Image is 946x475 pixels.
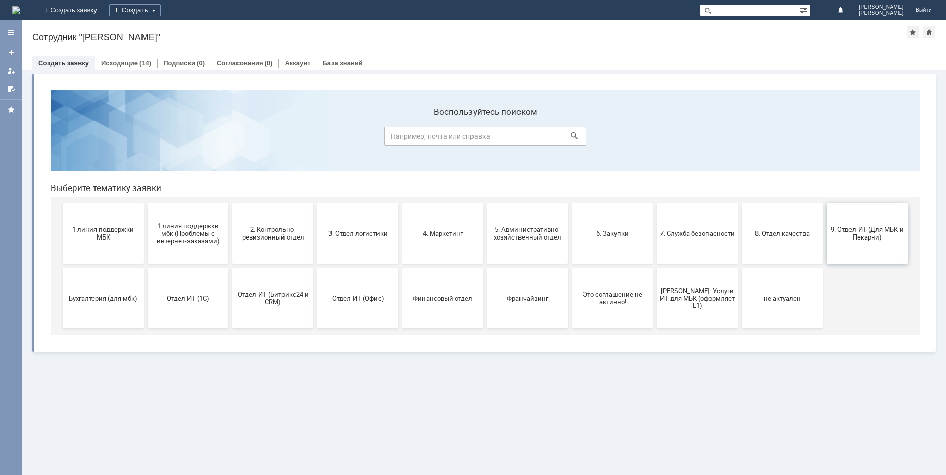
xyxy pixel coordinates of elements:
[108,140,183,163] span: 1 линия поддержки мбк (Проблемы с интернет-заказами)
[859,4,904,10] span: [PERSON_NAME]
[108,212,183,220] span: Отдел ИТ (1С)
[445,121,526,182] button: 5. Административно-хозяйственный отдел
[859,10,904,16] span: [PERSON_NAME]
[23,212,98,220] span: Бухгалтерия (для мбк)
[342,45,544,64] input: Например, почта или справка
[923,26,935,38] div: Сделать домашней страницей
[360,121,441,182] button: 4. Маркетинг
[784,121,865,182] button: 9. Отдел-ИТ (Для МБК и Пекарни)
[278,212,353,220] span: Отдел-ИТ (Офис)
[702,148,777,155] span: 8. Отдел качества
[163,59,195,67] a: Подписки
[530,186,610,247] button: Это соглашение не активно!
[360,186,441,247] button: Финансовый отдел
[101,59,138,67] a: Исходящие
[190,121,271,182] button: 2. Контрольно-ревизионный отдел
[139,59,151,67] div: (14)
[285,59,310,67] a: Аккаунт
[342,25,544,35] label: Воспользуйтесь поиском
[3,81,19,97] a: Мои согласования
[32,32,907,42] div: Сотрудник "[PERSON_NAME]"
[787,144,862,159] span: 9. Отдел-ИТ (Для МБК и Пекарни)
[8,101,877,111] header: Выберите тематику заявки
[614,186,695,247] button: [PERSON_NAME]. Услуги ИТ для МБК (оформляет L1)
[278,148,353,155] span: 3. Отдел логистики
[363,148,438,155] span: 4. Маркетинг
[699,121,780,182] button: 8. Отдел качества
[3,44,19,61] a: Создать заявку
[193,144,268,159] span: 2. Контрольно-ревизионный отдел
[530,121,610,182] button: 6. Закупки
[105,186,186,247] button: Отдел ИТ (1С)
[12,6,20,14] a: Перейти на домашнюю страницу
[618,148,692,155] span: 7. Служба безопасности
[20,186,101,247] button: Бухгалтерия (для мбк)
[445,186,526,247] button: Франчайзинг
[363,212,438,220] span: Финансовый отдел
[618,205,692,227] span: [PERSON_NAME]. Услуги ИТ для МБК (оформляет L1)
[265,59,273,67] div: (0)
[109,4,161,16] div: Создать
[20,121,101,182] button: 1 линия поддержки МБК
[105,121,186,182] button: 1 линия поддержки мбк (Проблемы с интернет-заказами)
[533,209,607,224] span: Это соглашение не активно!
[799,5,810,14] span: Расширенный поиск
[193,209,268,224] span: Отдел-ИТ (Битрикс24 и CRM)
[12,6,20,14] img: logo
[448,212,523,220] span: Франчайзинг
[907,26,919,38] div: Добавить в избранное
[614,121,695,182] button: 7. Служба безопасности
[702,212,777,220] span: не актуален
[3,63,19,79] a: Мои заявки
[699,186,780,247] button: не актуален
[533,148,607,155] span: 6. Закупки
[217,59,263,67] a: Согласования
[448,144,523,159] span: 5. Административно-хозяйственный отдел
[190,186,271,247] button: Отдел-ИТ (Битрикс24 и CRM)
[275,121,356,182] button: 3. Отдел логистики
[275,186,356,247] button: Отдел-ИТ (Офис)
[23,144,98,159] span: 1 линия поддержки МБК
[197,59,205,67] div: (0)
[323,59,363,67] a: База знаний
[38,59,89,67] a: Создать заявку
